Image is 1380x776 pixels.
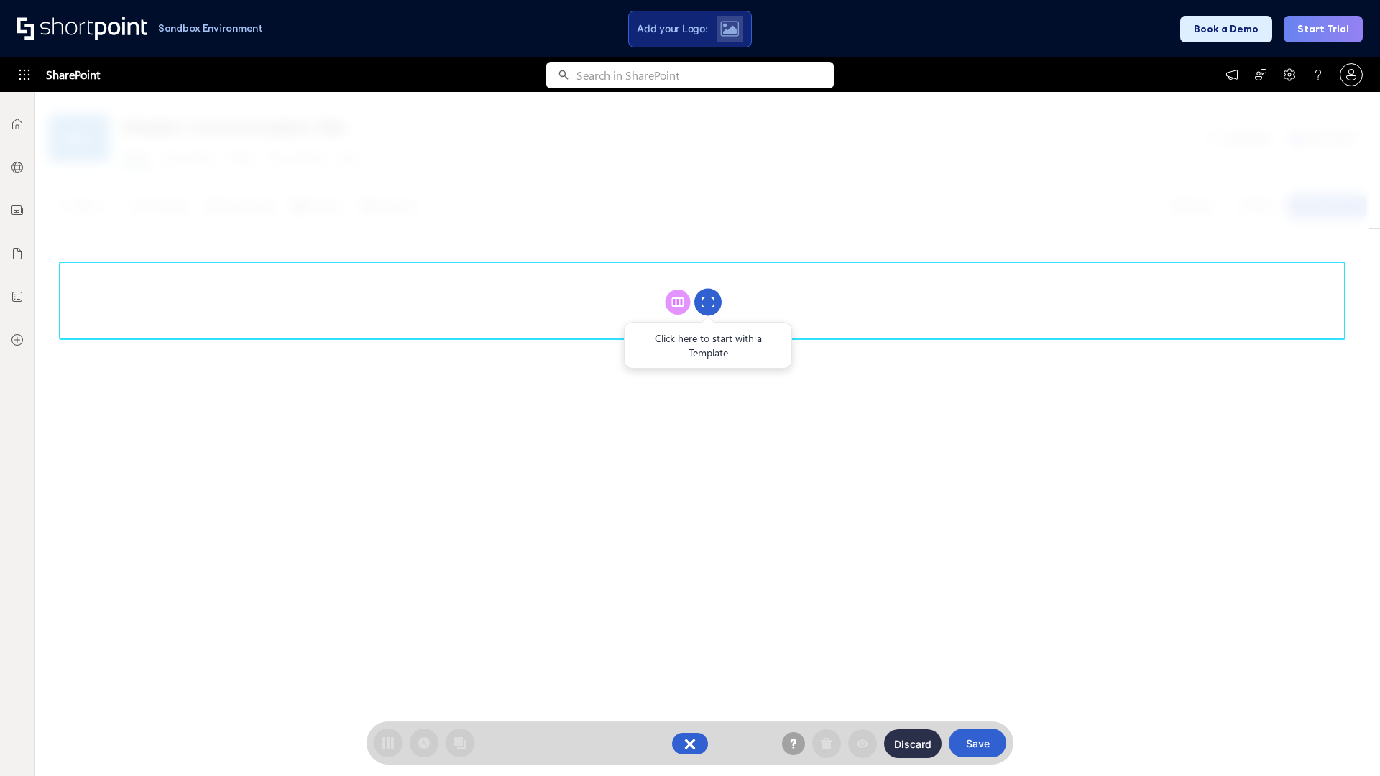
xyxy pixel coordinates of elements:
[1284,16,1363,42] button: Start Trial
[46,57,100,92] span: SharePoint
[884,729,942,758] button: Discard
[637,22,707,35] span: Add your Logo:
[720,21,739,37] img: Upload logo
[1308,707,1380,776] iframe: Chat Widget
[576,62,834,88] input: Search in SharePoint
[1180,16,1272,42] button: Book a Demo
[949,729,1006,757] button: Save
[158,24,263,32] h1: Sandbox Environment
